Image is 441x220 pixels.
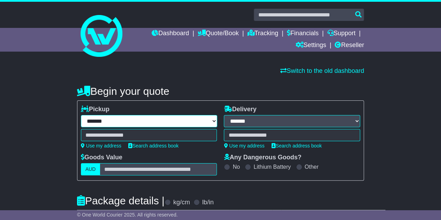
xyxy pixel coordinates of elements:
[224,143,264,149] a: Use my address
[198,28,239,40] a: Quote/Book
[280,67,364,74] a: Switch to the old dashboard
[77,85,364,97] h4: Begin your quote
[77,212,178,218] span: © One World Courier 2025. All rights reserved.
[152,28,189,40] a: Dashboard
[327,28,355,40] a: Support
[77,195,165,206] h4: Package details |
[128,143,178,149] a: Search address book
[81,106,109,113] label: Pickup
[81,163,100,175] label: AUD
[81,154,122,161] label: Goods Value
[335,40,364,52] a: Reseller
[272,143,322,149] a: Search address book
[248,28,278,40] a: Tracking
[295,40,326,52] a: Settings
[202,199,214,206] label: lb/in
[173,199,190,206] label: kg/cm
[224,106,256,113] label: Delivery
[224,154,301,161] label: Any Dangerous Goods?
[305,164,319,170] label: Other
[253,164,291,170] label: Lithium Battery
[233,164,239,170] label: No
[287,28,319,40] a: Financials
[81,143,121,149] a: Use my address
